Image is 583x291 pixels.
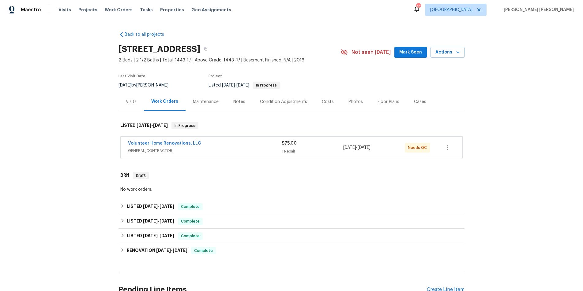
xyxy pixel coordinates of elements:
[127,203,174,210] h6: LISTED
[128,141,201,145] a: Volunteer Home Renovations, LLC
[105,7,133,13] span: Work Orders
[118,31,177,38] a: Back to all projects
[192,248,215,254] span: Complete
[416,4,420,10] div: 42
[156,248,171,252] span: [DATE]
[222,83,235,87] span: [DATE]
[343,145,356,150] span: [DATE]
[120,172,129,179] h6: BRN
[222,83,249,87] span: -
[431,47,465,58] button: Actions
[282,141,297,145] span: $75.00
[160,204,174,208] span: [DATE]
[236,83,249,87] span: [DATE]
[156,248,187,252] span: -
[143,204,158,208] span: [DATE]
[414,99,426,105] div: Cases
[260,99,307,105] div: Condition Adjustments
[127,232,174,240] h6: LISTED
[118,57,340,63] span: 2 Beds | 2 1/2 Baths | Total: 1443 ft² | Above Grade: 1443 ft² | Basement Finished: N/A | 2016
[137,123,168,127] span: -
[118,46,200,52] h2: [STREET_ADDRESS]
[408,145,429,151] span: Needs QC
[358,145,370,150] span: [DATE]
[160,7,184,13] span: Properties
[378,99,399,105] div: Floor Plans
[193,99,219,105] div: Maintenance
[143,204,174,208] span: -
[143,219,158,223] span: [DATE]
[348,99,363,105] div: Photos
[21,7,41,13] span: Maestro
[127,218,174,225] h6: LISTED
[118,199,465,214] div: LISTED [DATE]-[DATE]Complete
[118,83,131,87] span: [DATE]
[160,234,174,238] span: [DATE]
[430,7,472,13] span: [GEOGRAPHIC_DATA]
[143,234,174,238] span: -
[128,148,282,154] span: GENERAL_CONTRACTOR
[200,44,211,55] button: Copy Address
[179,204,202,210] span: Complete
[394,47,427,58] button: Mark Seen
[134,172,148,179] span: Draft
[143,234,158,238] span: [DATE]
[233,99,245,105] div: Notes
[126,99,137,105] div: Visits
[191,7,231,13] span: Geo Assignments
[343,145,370,151] span: -
[352,49,391,55] span: Not seen [DATE]
[254,83,279,87] span: In Progress
[118,229,465,243] div: LISTED [DATE]-[DATE]Complete
[118,82,176,89] div: by [PERSON_NAME]
[120,186,463,193] div: No work orders.
[179,233,202,239] span: Complete
[160,219,174,223] span: [DATE]
[501,7,574,13] span: [PERSON_NAME] [PERSON_NAME]
[435,49,460,56] span: Actions
[118,214,465,229] div: LISTED [DATE]-[DATE]Complete
[140,8,153,12] span: Tasks
[173,248,187,252] span: [DATE]
[118,74,145,78] span: Last Visit Date
[127,247,187,254] h6: RENOVATION
[120,122,168,129] h6: LISTED
[322,99,334,105] div: Costs
[153,123,168,127] span: [DATE]
[399,49,422,56] span: Mark Seen
[209,83,280,87] span: Listed
[118,166,465,185] div: BRN Draft
[78,7,97,13] span: Projects
[58,7,71,13] span: Visits
[179,218,202,224] span: Complete
[118,243,465,258] div: RENOVATION [DATE]-[DATE]Complete
[172,123,198,129] span: In Progress
[143,219,174,223] span: -
[209,74,222,78] span: Project
[137,123,151,127] span: [DATE]
[282,148,343,154] div: 1 Repair
[151,98,178,105] div: Work Orders
[118,116,465,135] div: LISTED [DATE]-[DATE]In Progress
